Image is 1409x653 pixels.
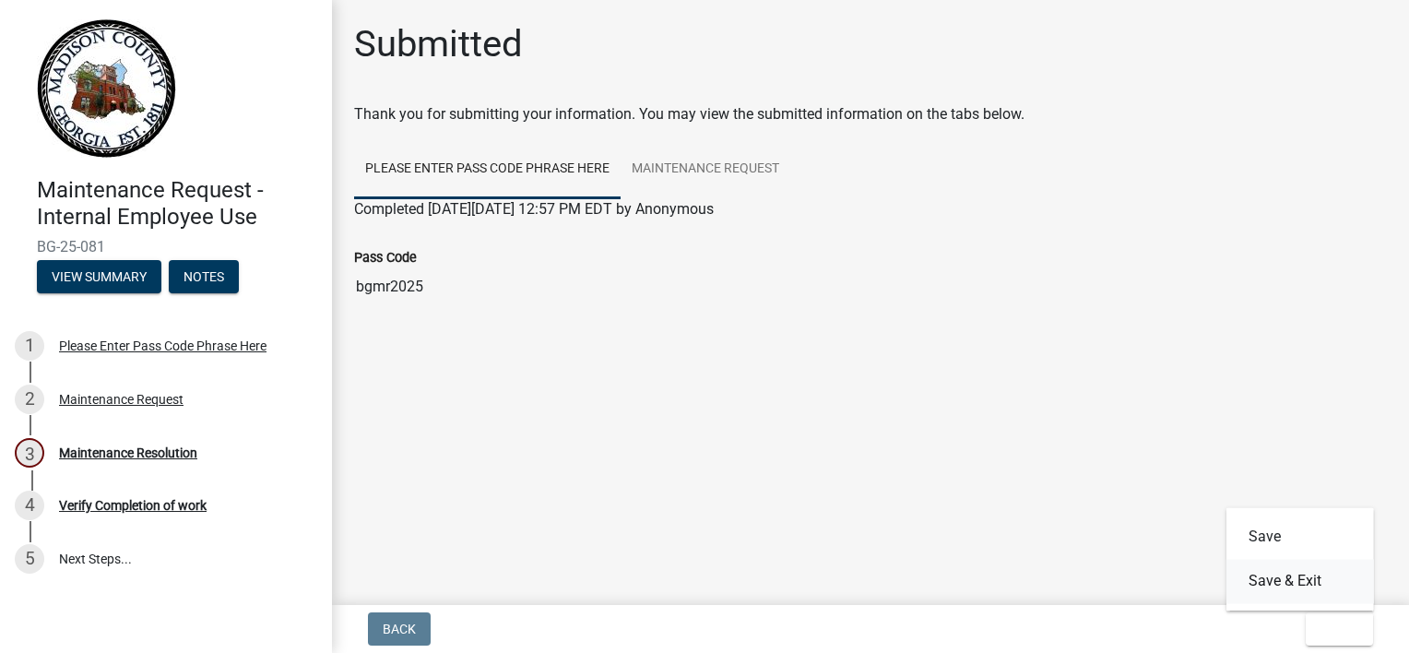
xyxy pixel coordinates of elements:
span: Exit [1320,622,1347,636]
a: Maintenance Request [621,140,790,199]
div: Thank you for submitting your information. You may view the submitted information on the tabs below. [354,103,1387,125]
div: 4 [15,491,44,520]
div: 5 [15,544,44,574]
img: Madison County, Georgia [37,19,176,158]
div: Please Enter Pass Code Phrase Here [59,339,266,352]
span: BG-25-081 [37,238,295,255]
h1: Submitted [354,22,523,66]
button: Save & Exit [1226,559,1374,603]
wm-modal-confirm: Summary [37,270,161,285]
wm-modal-confirm: Notes [169,270,239,285]
button: Exit [1306,612,1373,646]
button: Notes [169,260,239,293]
div: Exit [1226,507,1374,611]
button: Save [1226,515,1374,559]
h4: Maintenance Request - Internal Employee Use [37,177,317,231]
a: Please Enter Pass Code Phrase Here [354,140,621,199]
div: Maintenance Request [59,393,184,406]
div: Maintenance Resolution [59,446,197,459]
span: Completed [DATE][DATE] 12:57 PM EDT by Anonymous [354,200,714,218]
div: 1 [15,331,44,361]
div: 3 [15,438,44,468]
button: View Summary [37,260,161,293]
div: Verify Completion of work [59,499,207,512]
span: Back [383,622,416,636]
div: 2 [15,385,44,414]
label: Pass Code [354,252,417,265]
button: Back [368,612,431,646]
